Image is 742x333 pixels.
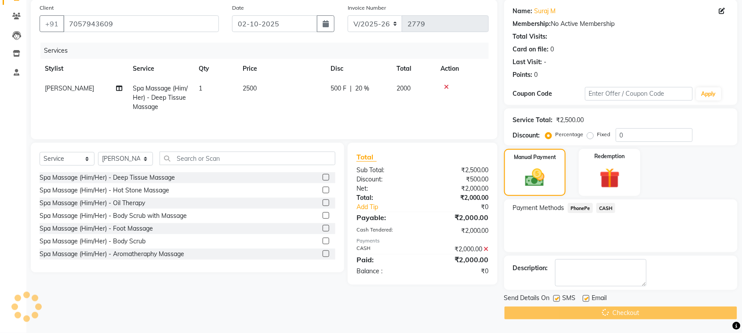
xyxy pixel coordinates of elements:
div: Spa Massage (Him/Her) - Deep Tissue Massage [40,173,175,182]
div: ₹2,000.00 [422,254,495,265]
th: Qty [193,59,237,79]
div: Card on file: [513,45,549,54]
div: Sub Total: [350,166,423,175]
span: Payment Methods [513,203,564,213]
input: Search by Name/Mobile/Email/Code [63,15,219,32]
button: +91 [40,15,64,32]
img: _cash.svg [519,166,551,189]
span: SMS [563,293,576,304]
div: Spa Massage (Him/Her) - Aromatheraphy Massage [40,250,184,259]
div: ₹2,000.00 [422,193,495,203]
span: Email [592,293,607,304]
label: Fixed [597,130,611,138]
div: Spa Massage (Him/Her) - Body Scrub with Massage [40,211,187,221]
span: 1 [199,84,202,92]
div: Discount: [350,175,423,184]
span: [PERSON_NAME] [45,84,94,92]
th: Disc [325,59,391,79]
div: Payable: [350,212,423,223]
th: Total [391,59,435,79]
div: Paid: [350,254,423,265]
div: ₹0 [422,267,495,276]
div: ₹2,000.00 [422,184,495,193]
div: Last Visit: [513,58,542,67]
a: Add Tip [350,203,435,212]
div: Spa Massage (Him/Her) - Foot Massage [40,224,153,233]
div: Payments [356,237,489,245]
div: Description: [513,264,548,273]
div: ₹2,000.00 [422,245,495,254]
div: Total Visits: [513,32,548,41]
label: Manual Payment [514,153,556,161]
span: Spa Massage (Him/Her) - Deep Tissue Massage [133,84,188,111]
div: ₹2,500.00 [556,116,584,125]
div: Coupon Code [513,89,585,98]
span: 2500 [243,84,257,92]
input: Enter Offer / Coupon Code [585,87,693,101]
div: Spa Massage (Him/Her) - Body Scrub [40,237,145,246]
label: Client [40,4,54,12]
div: Name: [513,7,533,16]
div: 0 [535,70,538,80]
label: Percentage [556,130,584,138]
div: Discount: [513,131,540,140]
label: Invoice Number [348,4,386,12]
div: ₹0 [435,203,495,212]
span: PhonePe [568,203,593,213]
div: Cash Tendered: [350,226,423,235]
div: Total: [350,193,423,203]
div: ₹2,000.00 [422,212,495,223]
span: 2000 [396,84,411,92]
div: Spa Massage (Him/Her) - Oil Therapy [40,199,145,208]
div: ₹500.00 [422,175,495,184]
span: Total [356,152,377,162]
div: 0 [551,45,554,54]
div: CASH [350,245,423,254]
label: Date [232,4,244,12]
span: 500 F [331,84,346,93]
span: CASH [597,203,615,213]
div: ₹2,500.00 [422,166,495,175]
th: Stylist [40,59,127,79]
div: Points: [513,70,533,80]
img: _gift.svg [593,166,626,191]
th: Price [237,59,325,79]
div: - [544,58,547,67]
div: ₹2,000.00 [422,226,495,235]
th: Action [435,59,489,79]
a: Suraj M [535,7,556,16]
div: Membership: [513,19,551,29]
div: Net: [350,184,423,193]
span: Send Details On [504,293,550,304]
span: | [350,84,352,93]
span: 20 % [355,84,369,93]
input: Search or Scan [160,152,335,165]
button: Apply [696,87,721,101]
div: Services [40,43,495,59]
th: Service [127,59,193,79]
div: No Active Membership [513,19,729,29]
label: Redemption [595,152,625,160]
div: Balance : [350,267,423,276]
div: Service Total: [513,116,553,125]
div: Spa Massage (Him/Her) - Hot Stone Massage [40,186,169,195]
